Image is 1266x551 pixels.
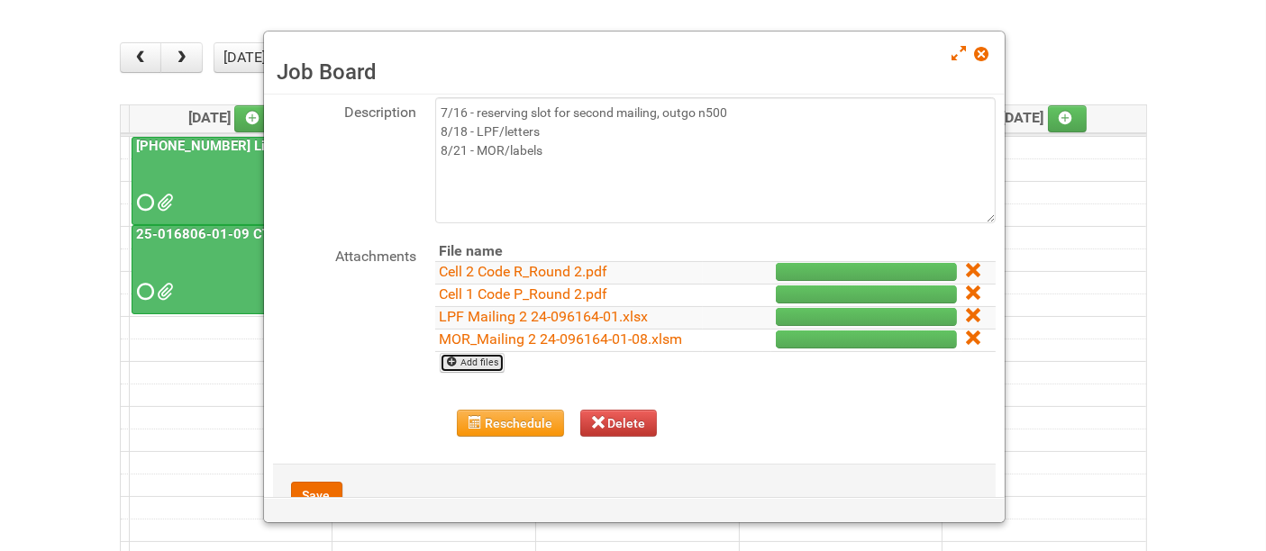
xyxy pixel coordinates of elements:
[435,241,703,262] th: File name
[440,263,608,280] a: Cell 2 Code R_Round 2.pdf
[440,308,649,325] a: LPF Mailing 2 24-096164-01.xlsx
[580,410,658,437] button: Delete
[138,196,150,209] span: Requested
[158,285,170,298] span: LPF - 25-016806-01-09 CTI Dove CM Bar Superior HUT.xlsx Dove CM Usage Instructions.pdf MDN - 25-0...
[132,225,327,314] a: 25-016806-01-09 CTI [PERSON_NAME] Bar Superior HUT
[138,285,150,298] span: Requested
[188,109,274,126] span: [DATE]
[440,353,505,373] a: Add files
[457,410,564,437] button: Reschedule
[132,137,327,226] a: [PHONE_NUMBER] Liquid Toilet Bowl Cleaner - Mailing 2
[133,138,483,154] a: [PHONE_NUMBER] Liquid Toilet Bowl Cleaner - Mailing 2
[1002,109,1088,126] span: [DATE]
[234,105,274,132] a: Add an event
[440,285,608,303] a: Cell 1 Code P_Round 2.pdf
[440,330,683,348] a: MOR_Mailing 2 24-096164-01-08.xlsm
[273,97,417,123] label: Description
[291,482,342,509] button: Save
[278,59,991,86] h3: Job Board
[435,97,996,223] textarea: 7/16 - reserving slot for second mailing, outgo n500 8/18 - LPF/letters
[133,226,494,242] a: 25-016806-01-09 CTI [PERSON_NAME] Bar Superior HUT
[214,42,275,73] button: [DATE]
[273,241,417,267] label: Attachments
[158,196,170,209] span: LPF Mailing 2 24-096164-01.xlsx Cell 1 Code P_Round 2.pdf Cell 2 Code R_Round 2.pdf
[1048,105,1088,132] a: Add an event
